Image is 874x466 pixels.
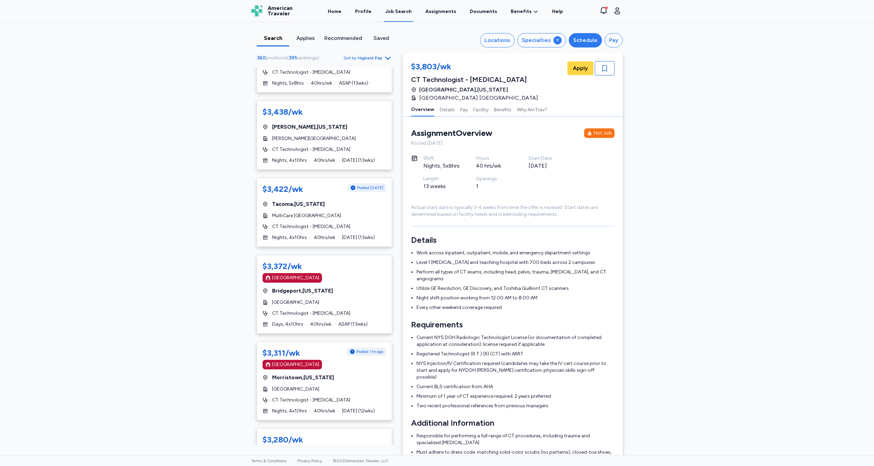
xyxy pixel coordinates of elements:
div: 40 hrs/wk [476,162,512,170]
div: Locations [484,36,510,44]
div: ( ) [257,55,322,61]
div: $3,280/wk [263,434,303,445]
span: Nights, 4x10hrs [272,408,307,414]
span: positions [266,55,287,61]
span: 40 hrs/wk [310,321,332,328]
li: Every other weekend coverage required [417,304,615,311]
div: $3,311/wk [263,348,300,358]
span: Nights, 4x10hrs [272,234,307,241]
div: Hours [476,155,512,162]
h3: Details [411,235,615,245]
a: Privacy Policy [297,458,322,463]
div: Job Search [385,8,412,15]
li: Responsible for performing a full range of CT procedures, including trauma and specialized [MEDIC... [417,433,615,446]
span: CT Technologist - [MEDICAL_DATA] [272,69,350,76]
div: 1 [476,182,512,190]
div: 13 weeks [423,182,460,190]
div: Shift [423,155,460,162]
div: Saved [368,34,395,42]
span: CT Technologist - [MEDICAL_DATA] [272,310,350,317]
span: [PERSON_NAME][GEOGRAPHIC_DATA] [272,135,356,142]
button: Details [440,102,455,116]
div: Length [423,175,460,182]
div: $3,803/wk [411,61,542,73]
div: Schedule [573,36,597,44]
div: [GEOGRAPHIC_DATA] [272,274,319,281]
span: Apply [573,64,588,72]
span: 40 hrs/wk [311,80,332,87]
span: CT Technologist - [MEDICAL_DATA] [272,146,350,153]
button: Apply [567,61,593,75]
li: Current NYS DOH Radiologic Technologist License (or documentation of completed application at con... [417,334,615,348]
span: Posted 1 hr ago [356,349,383,354]
span: 360 [257,55,266,61]
button: Locations [480,33,514,47]
li: Minimum of 1 year of CT experience required; 2 years preferred [417,393,615,400]
span: [GEOGRAPHIC_DATA] [272,299,319,306]
span: 40 hrs/wk [314,157,335,164]
div: Start Date [528,155,565,162]
span: 40 hrs/wk [314,408,335,414]
span: [GEOGRAPHIC_DATA] [272,386,319,393]
div: CT Technologist - [MEDICAL_DATA] [411,75,542,84]
div: [DATE] [528,162,565,170]
div: $3,438/wk [263,107,303,117]
button: Pay [460,102,468,116]
span: Sort by [343,55,356,61]
span: [PERSON_NAME] , [US_STATE] [272,123,347,131]
button: Benefits [494,102,511,116]
span: 395 [288,55,297,61]
button: Specialties [517,33,566,47]
span: Tacoma , [US_STATE] [272,200,325,208]
div: Actual start date is typically 3-4 weeks from time the offer is received. Start dates are determi... [411,204,615,218]
span: [GEOGRAPHIC_DATA] , [US_STATE] [419,86,508,94]
div: Assignment Overview [411,128,492,139]
div: Recommended [324,34,362,42]
li: Two recent professional references from previous managers [417,403,615,409]
li: Level 1 [MEDICAL_DATA] and teaching hospital with 700 beds across 2 campuses [417,259,615,266]
div: Hot Job [594,130,612,137]
div: $3,372/wk [263,261,302,272]
div: Specialties [522,36,551,44]
div: Openings [476,175,512,182]
span: openings [297,55,318,61]
span: CT Technologist - [MEDICAL_DATA] [272,397,350,404]
span: ASAP ( 13 wks) [338,321,368,328]
div: $3,422/wk [263,184,303,195]
div: Posted [DATE] [411,140,615,147]
span: Morristown , [US_STATE] [272,373,334,382]
button: Overview [411,102,434,116]
li: Current BLS certification from AHA [417,383,615,390]
li: Perform all types of CT exams, including head, pelvis, trauma, [MEDICAL_DATA], and CT angiograms [417,269,615,282]
h3: Additional Information [411,418,615,428]
li: Registered Technologist (R.T.) (R) (CT) with ARRT [417,351,615,357]
span: 40 hrs/wk [314,234,335,241]
div: Pay [609,36,618,44]
span: ASAP ( 13 wks) [339,80,368,87]
span: Bridgeport , [US_STATE] [272,287,333,295]
li: Must adhere to dress code: matching solid-color scrubs (no patterns), closed-toe shoes, and prope... [417,449,615,463]
span: Benefits [511,8,532,15]
li: Night shift position working from 12:00 AM to 8:00 AM [417,295,615,301]
div: Search [259,34,286,42]
span: [DATE] ( 13 wks) [342,234,375,241]
div: Nights, 5x8hrs [423,162,460,170]
span: Highest Pay [358,55,382,61]
span: MultiCare [GEOGRAPHIC_DATA] [272,212,341,219]
div: [GEOGRAPHIC_DATA] [272,361,319,368]
h3: Requirements [411,319,615,330]
img: Logo [251,5,262,16]
button: Schedule [569,33,602,47]
li: NYS Injection/IV Certification required (candidates may take the IV cert course prior to start an... [417,360,615,381]
button: Facility [473,102,489,116]
button: Pay [605,33,623,47]
button: Sort byHighest Pay [343,54,392,62]
span: © 2025 American Traveler, LLC [333,458,389,463]
button: Why AmTrav? [517,102,547,116]
div: Applies [292,34,319,42]
span: Nights, 4x10hrs [272,157,307,164]
span: [DATE] ( 12 wks) [342,408,375,414]
a: Terms & Conditions [251,458,286,463]
li: Work across inpatient, outpatient, mobile, and emergency department settings [417,250,615,256]
span: [GEOGRAPHIC_DATA] [GEOGRAPHIC_DATA] [419,94,538,102]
